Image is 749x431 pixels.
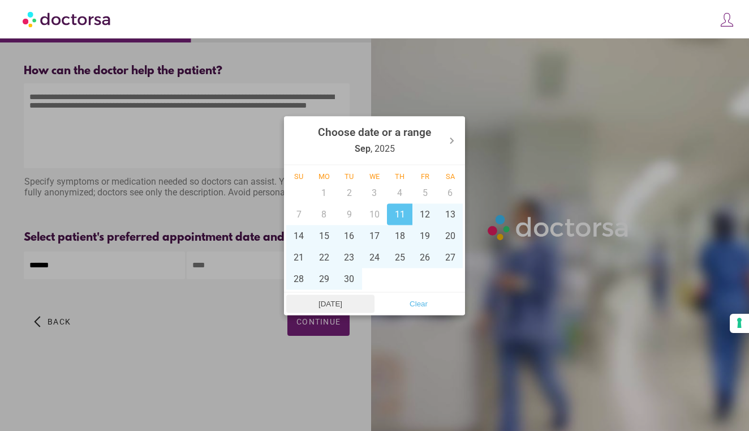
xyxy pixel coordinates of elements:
div: Sa [437,172,463,180]
div: , 2025 [318,118,431,162]
div: 8 [312,203,337,225]
div: 29 [312,268,337,289]
div: 27 [437,246,463,268]
div: Fr [412,172,438,180]
div: 30 [337,268,362,289]
div: 1 [312,182,337,203]
div: 17 [362,225,388,246]
img: icons8-customer-100.png [719,12,735,28]
div: 15 [312,225,337,246]
div: 16 [337,225,362,246]
div: 23 [337,246,362,268]
div: 11 [387,203,412,225]
strong: Sep [355,143,371,153]
button: [DATE] [286,295,374,313]
div: Tu [337,172,362,180]
button: Clear [374,295,463,313]
span: [DATE] [290,295,371,312]
div: 5 [412,182,438,203]
div: Su [286,172,312,180]
div: 14 [286,225,312,246]
div: Th [387,172,412,180]
div: Mo [312,172,337,180]
div: We [362,172,388,180]
div: 24 [362,246,388,268]
img: Doctorsa.com [23,6,112,32]
div: 18 [387,225,412,246]
div: 13 [437,203,463,225]
div: 7 [286,203,312,225]
div: 21 [286,246,312,268]
span: Clear [378,295,459,312]
div: 22 [312,246,337,268]
strong: Choose date or a range [318,125,431,138]
button: Your consent preferences for tracking technologies [730,314,749,333]
div: 9 [337,203,362,225]
div: 12 [412,203,438,225]
div: 3 [362,182,388,203]
div: 6 [437,182,463,203]
div: 25 [387,246,412,268]
div: 4 [387,182,412,203]
div: 19 [412,225,438,246]
div: 10 [362,203,388,225]
div: 2 [337,182,362,203]
div: 20 [437,225,463,246]
div: 28 [286,268,312,289]
div: 26 [412,246,438,268]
